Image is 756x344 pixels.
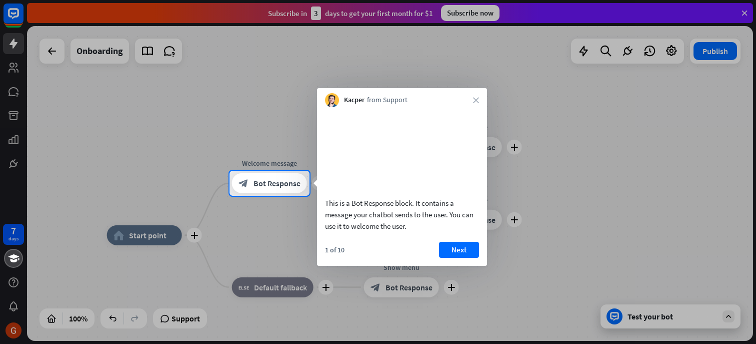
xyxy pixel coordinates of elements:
[439,242,479,258] button: Next
[325,197,479,232] div: This is a Bot Response block. It contains a message your chatbot sends to the user. You can use i...
[344,95,364,105] span: Kacper
[367,95,407,105] span: from Support
[238,178,248,188] i: block_bot_response
[8,4,38,34] button: Open LiveChat chat widget
[473,97,479,103] i: close
[325,245,344,254] div: 1 of 10
[253,178,300,188] span: Bot Response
